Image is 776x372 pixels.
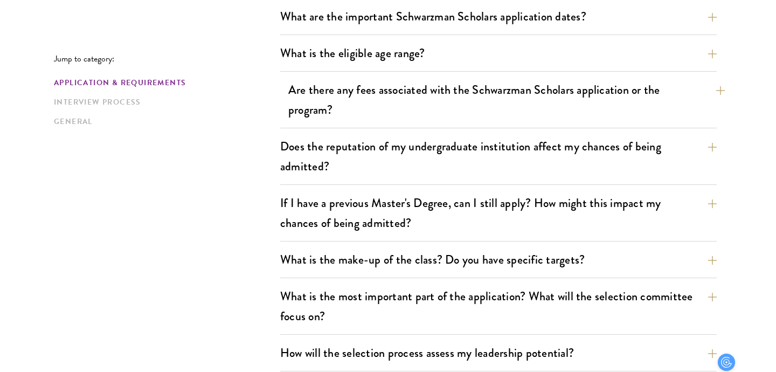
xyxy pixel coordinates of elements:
button: How will the selection process assess my leadership potential? [280,341,717,365]
button: What is the eligible age range? [280,41,717,65]
a: Interview Process [54,97,274,108]
button: Are there any fees associated with the Schwarzman Scholars application or the program? [288,78,725,122]
button: What are the important Schwarzman Scholars application dates? [280,4,717,29]
button: What is the make-up of the class? Do you have specific targets? [280,247,717,272]
a: General [54,116,274,127]
a: Application & Requirements [54,77,274,88]
button: If I have a previous Master's Degree, can I still apply? How might this impact my chances of bein... [280,191,717,235]
p: Jump to category: [54,54,280,64]
button: Does the reputation of my undergraduate institution affect my chances of being admitted? [280,134,717,178]
button: What is the most important part of the application? What will the selection committee focus on? [280,284,717,328]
